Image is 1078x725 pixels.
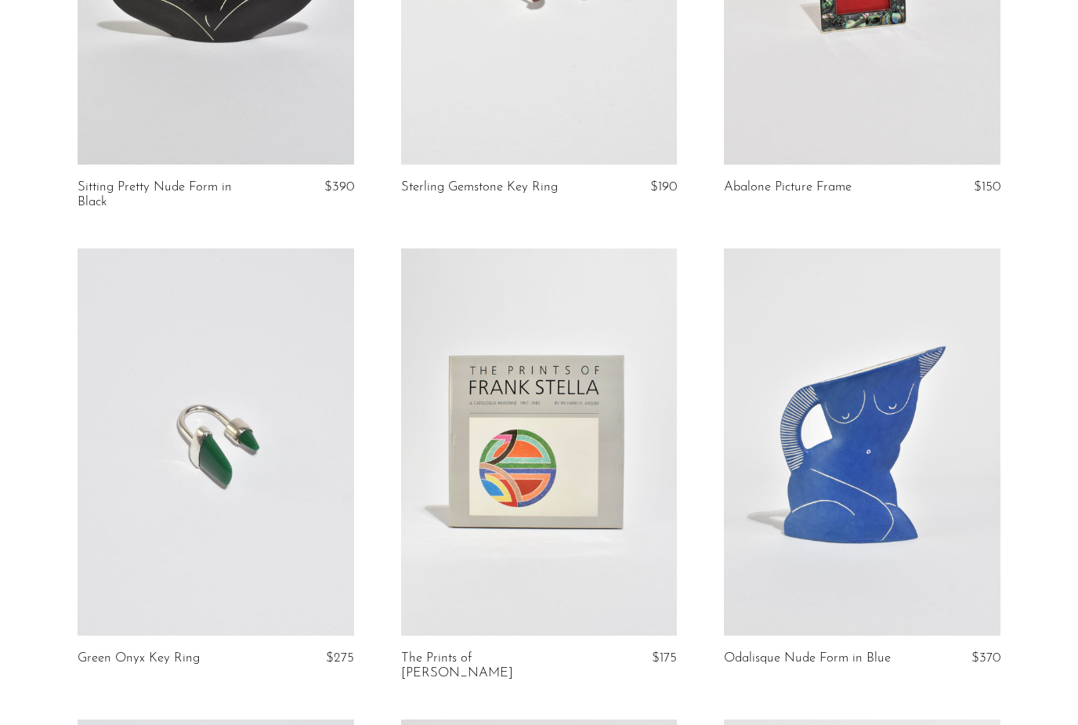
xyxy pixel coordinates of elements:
a: Abalone Picture Frame [724,180,852,194]
span: $370 [971,651,1000,665]
a: The Prints of [PERSON_NAME] [401,651,585,680]
span: $275 [326,651,354,665]
span: $150 [974,180,1000,194]
span: $390 [324,180,354,194]
span: $190 [650,180,677,194]
a: Sterling Gemstone Key Ring [401,180,558,194]
a: Sitting Pretty Nude Form in Black [78,180,262,209]
span: $175 [652,651,677,665]
a: Green Onyx Key Ring [78,651,200,665]
a: Odalisque Nude Form in Blue [724,651,891,665]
